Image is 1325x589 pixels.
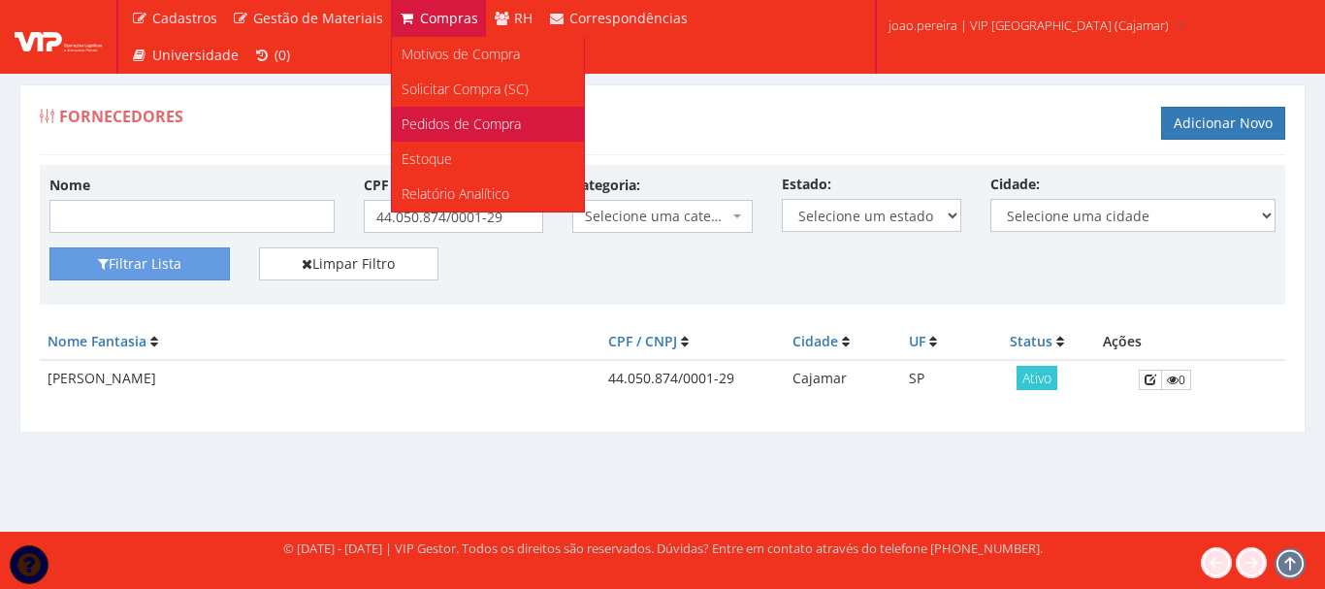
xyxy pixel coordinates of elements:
span: Solicitar Compra (SC) [402,80,529,98]
a: Cidade [792,332,838,350]
a: Adicionar Novo [1161,107,1285,140]
input: ___.___.___-__ [364,200,544,233]
span: Ativo [1017,366,1057,390]
a: Motivos de Compra [392,37,584,72]
span: Selecione uma categoria [572,200,753,233]
div: © [DATE] - [DATE] | VIP Gestor. Todos os direitos são reservados. Dúvidas? Entre em contato atrav... [283,540,1043,558]
a: UF [909,332,925,350]
span: Motivos de Compra [402,45,520,63]
span: Fornecedores [59,106,183,127]
td: Cajamar [785,360,901,398]
span: Estoque [402,149,452,168]
span: (0) [275,46,290,64]
label: CPF / CNPJ [364,176,436,195]
span: RH [514,9,533,27]
span: Pedidos de Compra [402,115,521,133]
a: Estoque [392,142,584,177]
a: Nome Fantasia [48,332,146,350]
a: CPF / CNPJ [608,332,677,350]
a: (0) [246,37,299,74]
a: 0 [1161,370,1191,390]
a: Universidade [123,37,246,74]
span: Relatório Analítico [402,184,509,203]
img: logo [15,22,102,51]
td: SP [901,360,979,398]
label: Categoria: [572,176,640,195]
label: Nome [49,176,90,195]
label: Cidade: [990,175,1040,194]
th: Ações [1095,324,1285,360]
span: Compras [420,9,478,27]
a: Solicitar Compra (SC) [392,72,584,107]
a: Relatório Analítico [392,177,584,212]
span: Correspondências [569,9,688,27]
span: Gestão de Materiais [253,9,383,27]
td: [PERSON_NAME] [40,360,600,398]
span: Cadastros [152,9,217,27]
span: Selecione uma categoria [585,207,728,226]
label: Estado: [782,175,831,194]
span: joao.pereira | VIP [GEOGRAPHIC_DATA] (Cajamar) [889,16,1169,35]
a: Limpar Filtro [259,247,439,280]
a: Status [1010,332,1052,350]
a: Pedidos de Compra [392,107,584,142]
button: Filtrar Lista [49,247,230,280]
td: 44.050.874/0001-29 [600,360,785,398]
span: Universidade [152,46,239,64]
